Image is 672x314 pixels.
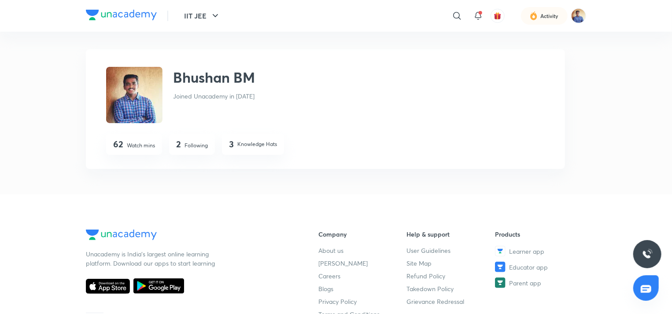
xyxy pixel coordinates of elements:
[495,246,506,256] img: Learner app
[106,67,162,123] img: Avatar
[495,277,506,288] img: Parent app
[495,262,506,272] img: Educator app
[86,249,218,268] p: Unacademy is India’s largest online learning platform. Download our apps to start learning
[127,142,155,150] p: Watch mins
[530,11,538,21] img: activity
[185,142,208,150] p: Following
[509,247,544,256] span: Learner app
[407,284,495,293] a: Takedown Policy
[495,262,583,272] a: Educator app
[86,10,157,22] a: Company Logo
[176,139,181,150] h4: 2
[495,277,583,288] a: Parent app
[407,230,495,239] h6: Help & support
[86,230,290,242] a: Company Logo
[173,91,255,101] p: Joined Unacademy in [DATE]
[407,259,495,268] a: Site Map
[318,271,340,281] span: Careers
[318,259,407,268] a: [PERSON_NAME]
[86,230,157,240] img: Company Logo
[494,12,502,20] img: avatar
[173,67,255,88] h2: Bhushan BM
[495,246,583,256] a: Learner app
[179,7,226,25] button: IIT JEE
[642,249,653,259] img: ttu
[491,9,505,23] button: avatar
[318,271,407,281] a: Careers
[571,8,586,23] img: Bhushan BM
[407,246,495,255] a: User Guidelines
[113,139,123,150] h4: 62
[318,284,407,293] a: Blogs
[318,230,407,239] h6: Company
[407,297,495,306] a: Grievance Redressal
[509,263,548,272] span: Educator app
[495,230,583,239] h6: Products
[509,278,541,288] span: Parent app
[237,140,277,148] p: Knowledge Hats
[229,139,234,150] h4: 3
[407,271,495,281] a: Refund Policy
[86,10,157,20] img: Company Logo
[318,297,407,306] a: Privacy Policy
[318,246,407,255] a: About us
